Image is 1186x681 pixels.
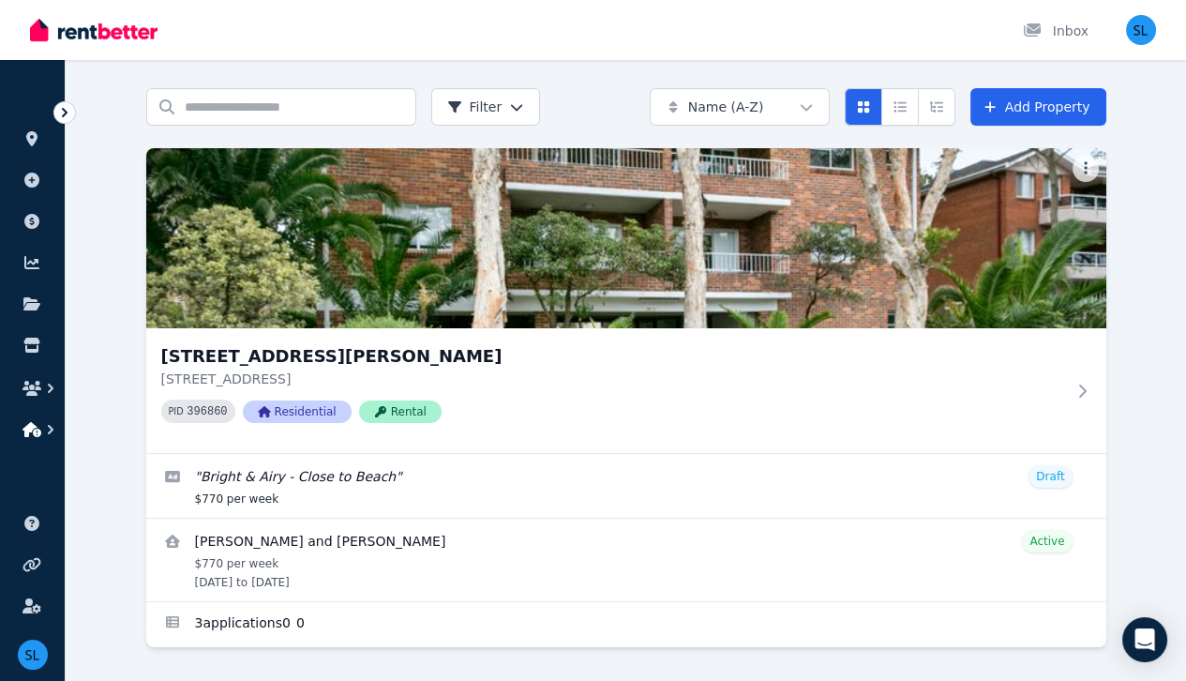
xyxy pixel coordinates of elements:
img: Unit 5, 77-79 Elouera Rd, Cronulla [146,148,1106,328]
button: Card view [845,88,882,126]
button: Expanded list view [918,88,955,126]
code: 396860 [187,405,227,418]
span: Filter [447,98,503,116]
img: RentBetter [30,16,158,44]
button: Name (A-Z) [650,88,830,126]
div: Open Intercom Messenger [1122,617,1167,662]
button: More options [1073,156,1099,182]
div: View options [845,88,955,126]
button: Compact list view [881,88,919,126]
span: Name (A-Z) [688,98,764,116]
span: Rental [359,401,442,423]
a: Unit 5, 77-79 Elouera Rd, Cronulla[STREET_ADDRESS][PERSON_NAME][STREET_ADDRESS]PID 396860Resident... [146,148,1106,453]
span: Residential [243,401,352,423]
a: Edit listing: Bright & Airy - Close to Beach [146,454,1106,518]
button: Filter [431,88,541,126]
p: [STREET_ADDRESS] [161,370,1065,388]
small: PID [169,406,184,416]
div: Inbox [1023,22,1088,40]
img: Steve Langton [1126,15,1156,45]
a: View details for Brooke Barclay and Phoebe Chambers [146,519,1106,601]
h3: [STREET_ADDRESS][PERSON_NAME] [161,343,1065,370]
a: Add Property [970,88,1106,126]
img: Steve Langton [18,640,48,670]
a: Applications for Unit 5, 77-79 Elouera Rd, Cronulla [146,602,1106,647]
